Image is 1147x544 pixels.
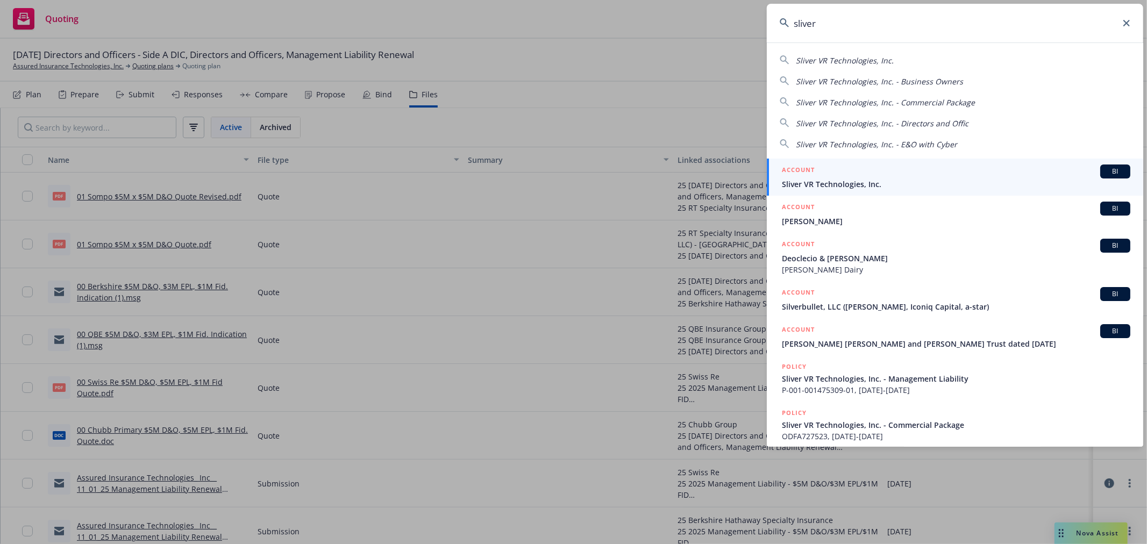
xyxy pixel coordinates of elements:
[767,402,1143,448] a: POLICYSliver VR Technologies, Inc. - Commercial PackageODFA727523, [DATE]-[DATE]
[782,431,1130,442] span: ODFA727523, [DATE]-[DATE]
[767,318,1143,355] a: ACCOUNTBI[PERSON_NAME] [PERSON_NAME] and [PERSON_NAME] Trust dated [DATE]
[767,281,1143,318] a: ACCOUNTBISilverbullet, LLC ([PERSON_NAME], Iconiq Capital, a-star)
[767,159,1143,196] a: ACCOUNTBISliver VR Technologies, Inc.
[782,373,1130,384] span: Sliver VR Technologies, Inc. - Management Liability
[782,264,1130,275] span: [PERSON_NAME] Dairy
[767,233,1143,281] a: ACCOUNTBIDeoclecio & [PERSON_NAME][PERSON_NAME] Dairy
[796,55,894,66] span: Sliver VR Technologies, Inc.
[782,301,1130,312] span: Silverbullet, LLC ([PERSON_NAME], Iconiq Capital, a-star)
[796,139,957,149] span: Sliver VR Technologies, Inc. - E&O with Cyber
[782,287,815,300] h5: ACCOUNT
[782,407,807,418] h5: POLICY
[782,178,1130,190] span: Sliver VR Technologies, Inc.
[767,4,1143,42] input: Search...
[1105,204,1126,213] span: BI
[767,196,1143,233] a: ACCOUNTBI[PERSON_NAME]
[1105,241,1126,250] span: BI
[782,419,1130,431] span: Sliver VR Technologies, Inc. - Commercial Package
[796,76,963,87] span: Sliver VR Technologies, Inc. - Business Owners
[767,355,1143,402] a: POLICYSliver VR Technologies, Inc. - Management LiabilityP-001-001475309-01, [DATE]-[DATE]
[1105,326,1126,336] span: BI
[796,97,975,108] span: Sliver VR Technologies, Inc. - Commercial Package
[1105,289,1126,299] span: BI
[1105,167,1126,176] span: BI
[782,253,1130,264] span: Deoclecio & [PERSON_NAME]
[782,324,815,337] h5: ACCOUNT
[782,164,815,177] h5: ACCOUNT
[796,118,968,128] span: Sliver VR Technologies, Inc. - Directors and Offic
[782,216,1130,227] span: [PERSON_NAME]
[782,384,1130,396] span: P-001-001475309-01, [DATE]-[DATE]
[782,361,807,372] h5: POLICY
[782,338,1130,349] span: [PERSON_NAME] [PERSON_NAME] and [PERSON_NAME] Trust dated [DATE]
[782,202,815,214] h5: ACCOUNT
[782,239,815,252] h5: ACCOUNT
